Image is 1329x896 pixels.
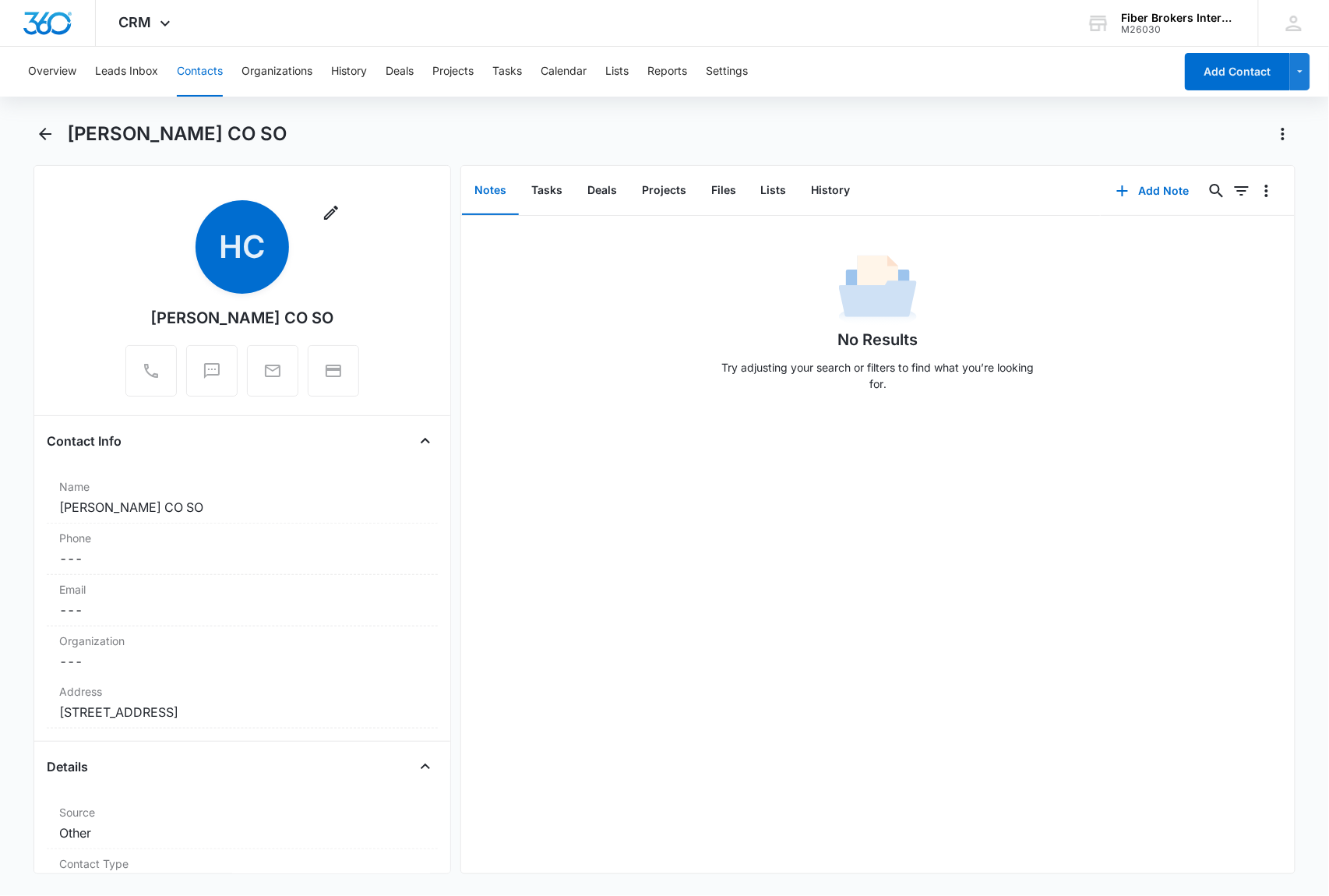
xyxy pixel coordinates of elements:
[177,47,223,97] button: Contacts
[492,47,522,97] button: Tasks
[413,754,438,779] button: Close
[647,47,687,97] button: Reports
[47,524,438,575] div: Phone---
[47,626,438,677] div: Organization---
[28,47,76,97] button: Overview
[541,47,587,97] button: Calendar
[241,47,312,97] button: Organizations
[1254,178,1279,203] button: Overflow Menu
[47,432,122,450] h4: Contact Info
[59,683,425,700] label: Address
[196,200,289,294] span: HC
[59,855,425,872] label: Contact Type
[749,167,799,215] button: Lists
[47,798,438,849] div: SourceOther
[1185,53,1290,90] button: Add Contact
[799,167,863,215] button: History
[1271,122,1296,146] button: Actions
[47,472,438,524] div: Name[PERSON_NAME] CO SO
[47,757,88,776] h4: Details
[605,47,629,97] button: Lists
[1204,178,1229,203] button: Search...
[838,328,918,351] h1: No Results
[59,581,425,598] label: Email
[1122,24,1236,35] div: account id
[47,677,438,728] div: Address[STREET_ADDRESS]
[150,306,333,330] div: [PERSON_NAME] CO SO
[59,633,425,649] label: Organization
[59,601,425,619] dd: ---
[839,250,917,328] img: No Data
[386,47,414,97] button: Deals
[59,652,425,671] dd: ---
[59,549,425,568] dd: ---
[95,47,158,97] button: Leads Inbox
[59,824,425,842] dd: Other
[629,167,699,215] button: Projects
[699,167,749,215] button: Files
[1229,178,1254,203] button: Filters
[706,47,748,97] button: Settings
[575,167,629,215] button: Deals
[59,530,425,546] label: Phone
[519,167,575,215] button: Tasks
[462,167,519,215] button: Notes
[59,478,425,495] label: Name
[432,47,474,97] button: Projects
[67,122,287,146] h1: [PERSON_NAME] CO SO
[714,359,1042,392] p: Try adjusting your search or filters to find what you’re looking for.
[59,703,425,721] dd: [STREET_ADDRESS]
[119,14,152,30] span: CRM
[59,498,425,517] dd: [PERSON_NAME] CO SO
[33,122,58,146] button: Back
[59,804,425,820] label: Source
[1122,12,1236,24] div: account name
[331,47,367,97] button: History
[413,429,438,453] button: Close
[47,575,438,626] div: Email---
[1101,172,1204,210] button: Add Note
